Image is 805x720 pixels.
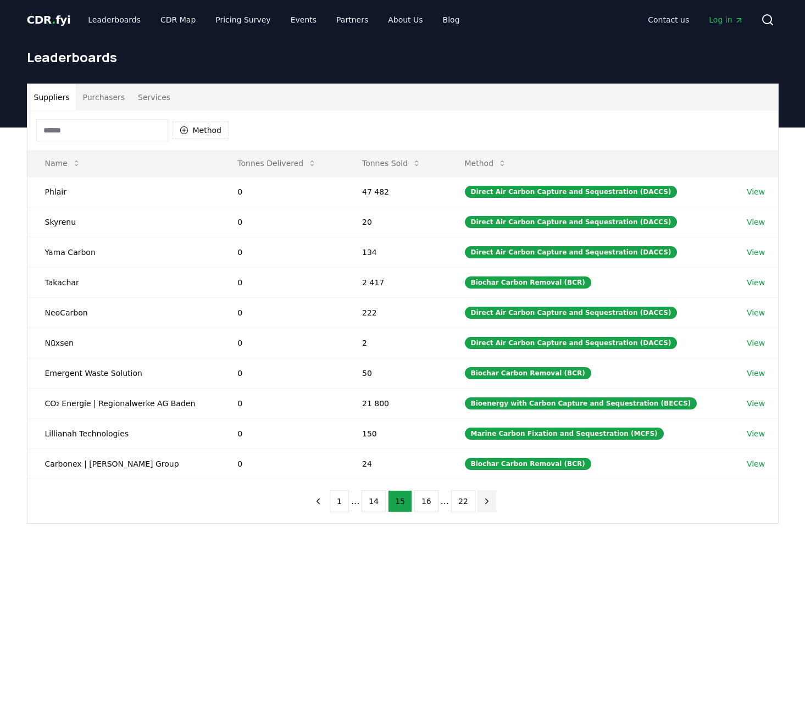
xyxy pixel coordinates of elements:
td: 21 800 [345,388,447,418]
td: 2 417 [345,267,447,297]
a: View [747,458,765,469]
button: previous page [309,490,327,512]
a: Log in [700,10,752,30]
td: 0 [220,418,345,448]
a: About Us [379,10,431,30]
button: 14 [362,490,386,512]
td: 0 [220,388,345,418]
td: CO₂ Energie | Regionalwerke AG Baden [27,388,220,418]
td: 150 [345,418,447,448]
td: 0 [220,267,345,297]
div: Biochar Carbon Removal (BCR) [465,276,591,289]
div: Direct Air Carbon Capture and Sequestration (DACCS) [465,186,678,198]
td: Lillianah Technologies [27,418,220,448]
button: Suppliers [27,84,76,110]
a: View [747,307,765,318]
td: 0 [220,448,345,479]
button: Method [173,121,229,139]
a: View [747,247,765,258]
button: Tonnes Delivered [229,152,325,174]
nav: Main [639,10,752,30]
div: Biochar Carbon Removal (BCR) [465,458,591,470]
a: Events [282,10,325,30]
a: Blog [434,10,469,30]
td: Takachar [27,267,220,297]
div: Direct Air Carbon Capture and Sequestration (DACCS) [465,307,678,319]
div: Direct Air Carbon Capture and Sequestration (DACCS) [465,337,678,349]
div: Biochar Carbon Removal (BCR) [465,367,591,379]
td: Skyrenu [27,207,220,237]
a: CDR Map [152,10,204,30]
td: Nūxsen [27,328,220,358]
td: 134 [345,237,447,267]
td: Carbonex | [PERSON_NAME] Group [27,448,220,479]
td: 2 [345,328,447,358]
a: View [747,186,765,197]
td: 20 [345,207,447,237]
td: 0 [220,328,345,358]
a: Partners [327,10,377,30]
span: Log in [709,14,743,25]
li: ... [441,495,449,508]
a: View [747,277,765,288]
a: Pricing Survey [207,10,279,30]
a: View [747,217,765,228]
a: View [747,398,765,409]
button: Purchasers [76,84,131,110]
button: 22 [451,490,475,512]
button: Name [36,152,90,174]
td: 0 [220,207,345,237]
button: 1 [330,490,349,512]
td: Emergent Waste Solution [27,358,220,388]
td: 0 [220,297,345,328]
button: Services [131,84,177,110]
td: Yama Carbon [27,237,220,267]
div: Direct Air Carbon Capture and Sequestration (DACCS) [465,246,678,258]
li: ... [351,495,359,508]
div: Bioenergy with Carbon Capture and Sequestration (BECCS) [465,397,697,409]
td: 24 [345,448,447,479]
button: Method [456,152,516,174]
button: 16 [414,490,438,512]
a: Leaderboards [79,10,149,30]
a: CDR.fyi [27,12,71,27]
a: View [747,368,765,379]
a: Contact us [639,10,698,30]
button: 15 [388,490,412,512]
td: 0 [220,358,345,388]
td: 47 482 [345,176,447,207]
div: Marine Carbon Fixation and Sequestration (MCFS) [465,428,664,440]
td: 0 [220,176,345,207]
td: 222 [345,297,447,328]
nav: Main [79,10,468,30]
a: View [747,337,765,348]
a: View [747,428,765,439]
span: . [52,13,55,26]
span: CDR fyi [27,13,71,26]
div: Direct Air Carbon Capture and Sequestration (DACCS) [465,216,678,228]
td: 50 [345,358,447,388]
h1: Leaderboards [27,48,779,66]
button: next page [478,490,496,512]
td: 0 [220,237,345,267]
td: Phlair [27,176,220,207]
td: NeoCarbon [27,297,220,328]
button: Tonnes Sold [353,152,430,174]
